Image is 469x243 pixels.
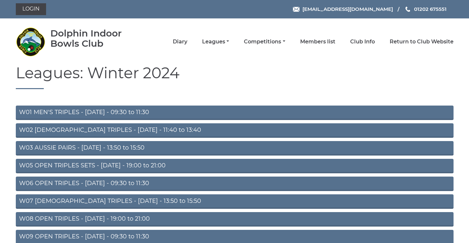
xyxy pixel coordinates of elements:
[173,38,187,45] a: Diary
[50,28,141,49] div: Dolphin Indoor Bowls Club
[293,7,300,12] img: Email
[16,106,454,120] a: W01 MEN'S TRIPLES - [DATE] - 09:30 to 11:30
[300,38,335,45] a: Members list
[293,5,393,13] a: Email [EMAIL_ADDRESS][DOMAIN_NAME]
[405,7,410,12] img: Phone us
[16,212,454,227] a: W08 OPEN TRIPLES - [DATE] - 19:00 to 21:00
[16,123,454,138] a: W02 [DEMOGRAPHIC_DATA] TRIPLES - [DATE] - 11:40 to 13:40
[414,6,447,12] span: 01202 675551
[16,65,454,89] h1: Leagues: Winter 2024
[390,38,454,45] a: Return to Club Website
[404,5,447,13] a: Phone us 01202 675551
[16,177,454,191] a: W06 OPEN TRIPLES - [DATE] - 09:30 to 11:30
[16,27,45,57] img: Dolphin Indoor Bowls Club
[202,38,229,45] a: Leagues
[350,38,375,45] a: Club Info
[244,38,285,45] a: Competitions
[302,6,393,12] span: [EMAIL_ADDRESS][DOMAIN_NAME]
[16,141,454,156] a: W03 AUSSIE PAIRS - [DATE] - 13:50 to 15:50
[16,194,454,209] a: W07 [DEMOGRAPHIC_DATA] TRIPLES - [DATE] - 13:50 to 15:50
[16,159,454,173] a: W05 OPEN TRIPLES SETS - [DATE] - 19:00 to 21:00
[16,3,46,15] a: Login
